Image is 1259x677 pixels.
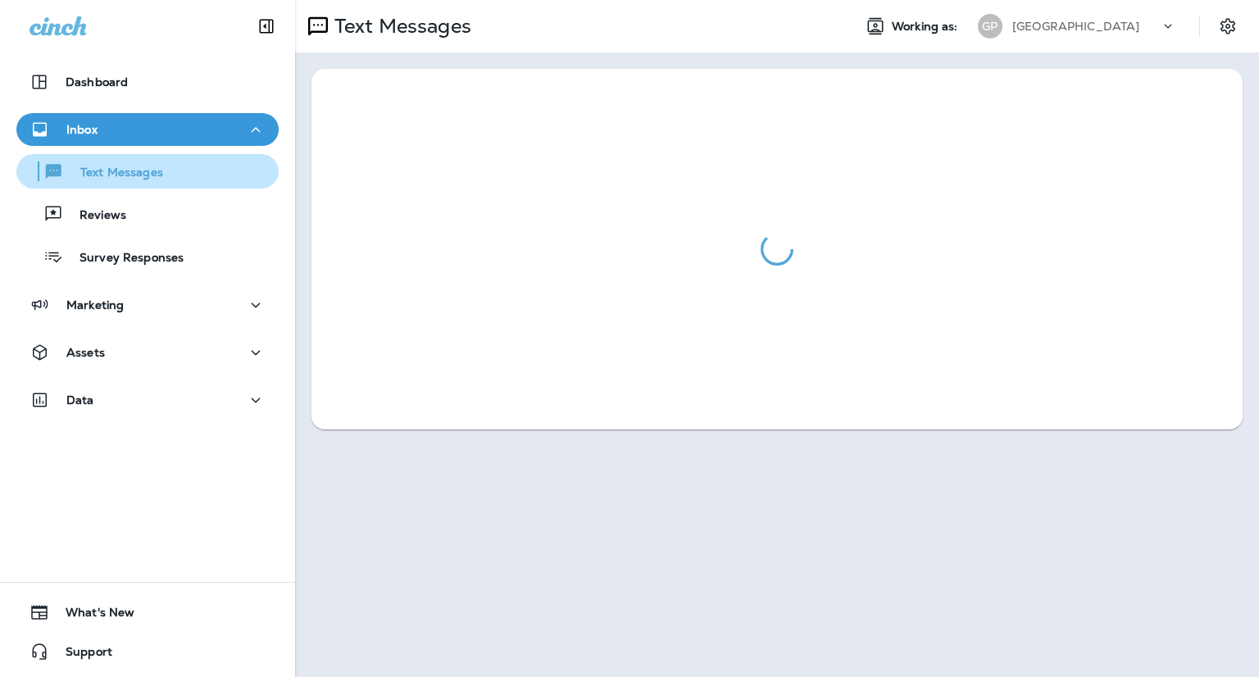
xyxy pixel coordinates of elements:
p: Survey Responses [63,251,184,266]
button: Data [16,384,279,416]
button: Survey Responses [16,239,279,274]
button: Text Messages [16,154,279,189]
p: Assets [66,346,105,359]
p: Text Messages [328,14,471,39]
p: Marketing [66,298,124,311]
button: Assets [16,336,279,369]
p: Dashboard [66,75,128,89]
div: GP [978,14,1002,39]
p: [GEOGRAPHIC_DATA] [1012,20,1139,33]
p: Data [66,393,94,407]
button: Settings [1213,11,1243,41]
p: Text Messages [64,166,163,181]
button: Reviews [16,197,279,231]
button: Support [16,635,279,668]
button: Dashboard [16,66,279,98]
span: What's New [49,606,134,625]
p: Inbox [66,123,98,136]
span: Support [49,645,112,665]
span: Working as: [892,20,961,34]
button: Marketing [16,289,279,321]
button: Collapse Sidebar [243,10,289,43]
p: Reviews [63,208,126,224]
button: Inbox [16,113,279,146]
button: What's New [16,596,279,629]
